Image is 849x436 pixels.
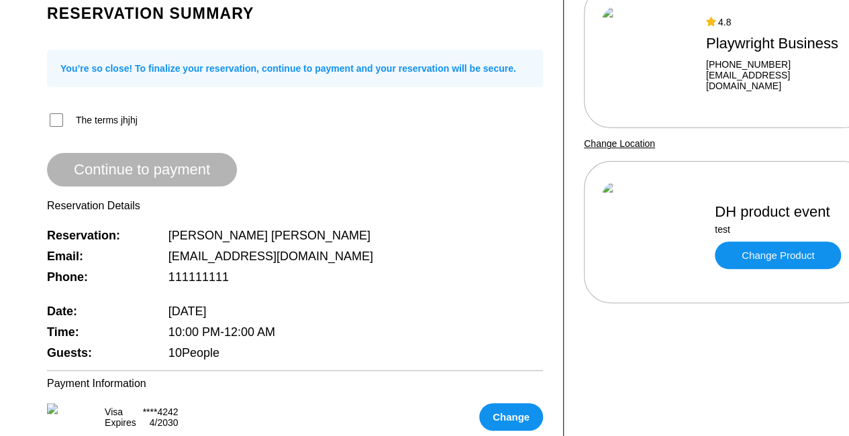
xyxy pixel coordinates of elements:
span: 10:00 PM - 12:00 AM [168,325,275,339]
div: You’re so close! To finalize your reservation, continue to payment and your reservation will be s... [47,50,543,87]
span: Guests: [47,346,146,360]
div: DH product event [715,203,841,221]
span: 111111111 [168,270,229,284]
span: [EMAIL_ADDRESS][DOMAIN_NAME] [168,250,373,264]
a: Change Location [584,138,655,149]
div: visa [105,406,123,417]
img: Playwright Business [602,7,694,107]
div: Expires [105,417,136,428]
div: 4 / 2030 [150,417,179,428]
div: Payment Information [47,378,543,390]
span: Email: [47,250,146,264]
div: test [715,224,841,235]
img: DH product event [602,182,703,282]
h1: Reservation Summary [47,4,543,23]
span: [PERSON_NAME] [PERSON_NAME] [168,229,370,243]
span: Phone: [47,270,146,284]
button: Change [479,403,543,431]
span: Reservation: [47,229,146,243]
span: [DATE] [168,305,207,319]
span: Time: [47,325,146,339]
span: The terms jhjhj [76,115,138,125]
div: Reservation Details [47,200,543,212]
span: 10 People [168,346,219,360]
img: card [47,403,91,431]
span: Date: [47,305,146,319]
a: Change Product [715,241,841,269]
